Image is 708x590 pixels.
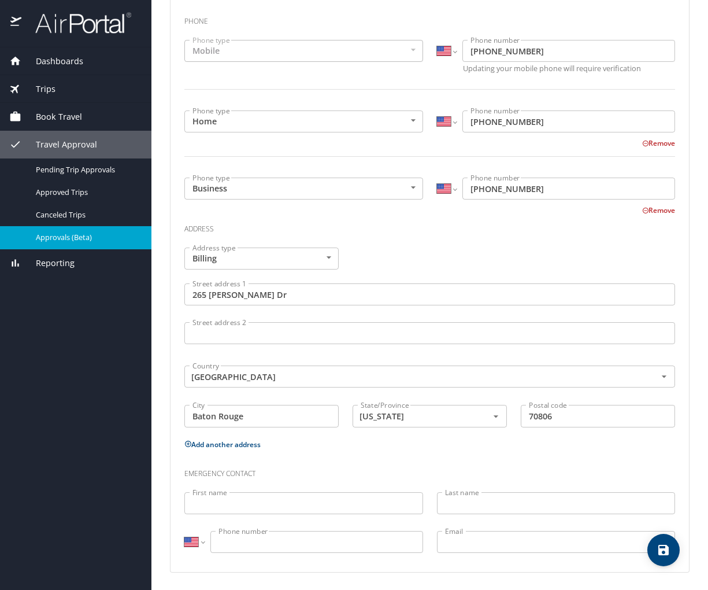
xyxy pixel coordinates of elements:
[23,12,131,34] img: airportal-logo.png
[184,461,675,481] h3: Emergency contact
[21,257,75,270] span: Reporting
[642,138,675,148] button: Remove
[642,205,675,215] button: Remove
[184,216,675,236] h3: Address
[657,370,671,384] button: Open
[21,110,82,123] span: Book Travel
[463,65,676,72] p: Updating your mobile phone will require verification
[36,164,138,175] span: Pending Trip Approvals
[184,440,261,449] button: Add another address
[36,187,138,198] span: Approved Trips
[489,410,503,423] button: Open
[184,178,423,200] div: Business
[36,232,138,243] span: Approvals (Beta)
[10,12,23,34] img: icon-airportal.png
[184,9,675,28] h3: Phone
[184,40,423,62] div: Mobile
[21,138,97,151] span: Travel Approval
[21,55,83,68] span: Dashboards
[184,248,339,270] div: Billing
[647,534,680,566] button: save
[36,209,138,220] span: Canceled Trips
[184,110,423,132] div: Home
[21,83,55,95] span: Trips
